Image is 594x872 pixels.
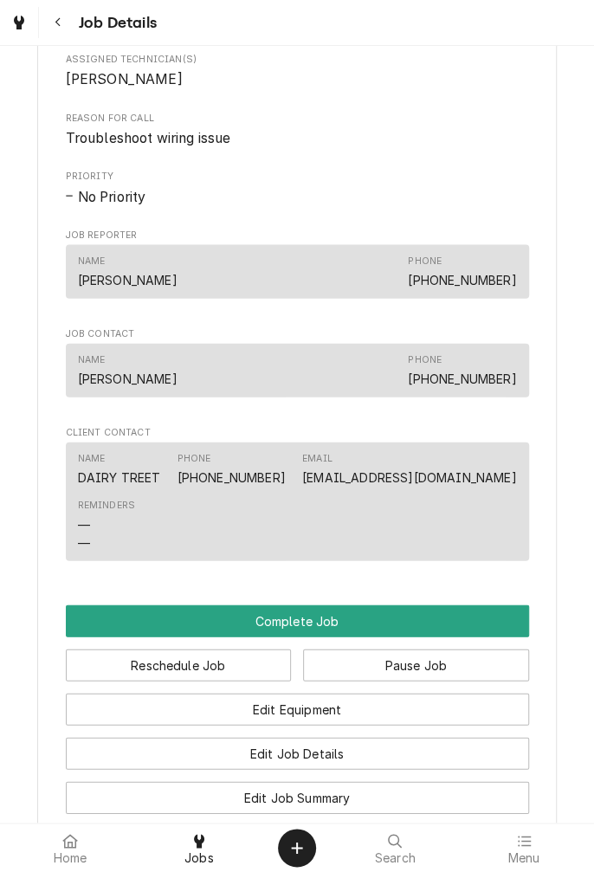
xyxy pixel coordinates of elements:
div: Assigned Technician(s) [66,52,529,89]
div: Button Group Row [66,813,529,857]
div: Contact [66,343,529,396]
div: Phone [408,254,516,288]
span: Menu [507,851,539,865]
div: Client Contact [66,425,529,568]
button: Pause Job [303,649,529,681]
div: Button Group Row [66,636,529,681]
div: Reason For Call [66,111,529,148]
div: Name [78,451,161,486]
div: Name [78,352,178,387]
div: Name [78,352,106,366]
button: Edit Job Details [66,737,529,769]
div: Phone [178,451,211,465]
div: Email [302,451,516,486]
div: Contact [66,442,529,560]
div: Button Group Row [66,769,529,813]
a: [PHONE_NUMBER] [408,371,516,385]
a: [PHONE_NUMBER] [408,272,516,287]
div: Phone [408,254,442,268]
div: Job Reporter [66,228,529,306]
span: Priority [66,186,529,207]
div: Button Group Row [66,604,529,636]
div: Reminders [78,498,135,551]
div: Button Group Row [66,681,529,725]
div: Job Contact [66,326,529,404]
button: Create Object [278,829,316,867]
div: Phone [178,451,286,486]
div: Email [302,451,333,465]
span: Reason For Call [66,127,529,148]
div: Phone [408,352,516,387]
button: Complete Job [66,604,529,636]
div: Name [78,254,106,268]
a: [EMAIL_ADDRESS][DOMAIN_NAME] [302,469,516,484]
a: [PHONE_NUMBER] [178,469,286,484]
button: Navigate back [42,7,74,38]
div: — [78,533,90,552]
span: Search [375,851,416,865]
span: Job Contact [66,326,529,340]
button: Edit Equipment [66,693,529,725]
a: Search [332,827,459,869]
span: Job Details [74,11,157,35]
div: Priority [66,169,529,206]
span: Reason For Call [66,111,529,125]
span: Home [54,851,87,865]
div: DAIRY TREET [78,468,161,486]
span: Assigned Technician(s) [66,68,529,89]
a: Home [7,827,134,869]
span: Troubleshoot wiring issue [66,129,231,145]
div: Name [78,254,178,288]
span: [PERSON_NAME] [66,70,183,87]
div: Reminders [78,498,135,512]
a: Jobs [136,827,263,869]
span: Client Contact [66,425,529,439]
div: Contact [66,244,529,297]
div: Client Contact List [66,442,529,568]
div: Button Group Row [66,725,529,769]
span: Priority [66,169,529,183]
a: Go to Jobs [3,7,35,38]
div: [PERSON_NAME] [78,369,178,387]
button: Reschedule Job [66,649,292,681]
div: Name [78,451,106,465]
span: Assigned Technician(s) [66,52,529,66]
div: [PERSON_NAME] [78,270,178,288]
div: Job Contact List [66,343,529,404]
div: No Priority [66,186,529,207]
span: Job Reporter [66,228,529,242]
a: Menu [461,827,588,869]
button: Edit Job Summary [66,781,529,813]
div: Job Reporter List [66,244,529,305]
span: Jobs [184,851,214,865]
div: — [78,515,90,533]
div: Phone [408,352,442,366]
